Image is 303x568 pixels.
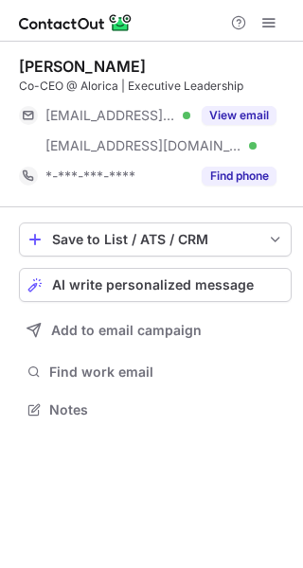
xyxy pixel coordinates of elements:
[45,137,242,154] span: [EMAIL_ADDRESS][DOMAIN_NAME]
[19,313,292,347] button: Add to email campaign
[19,78,292,95] div: Co-CEO @ Alorica | Executive Leadership
[45,107,176,124] span: [EMAIL_ADDRESS][DOMAIN_NAME]
[19,11,133,34] img: ContactOut v5.3.10
[49,401,284,418] span: Notes
[19,57,146,76] div: [PERSON_NAME]
[202,167,276,186] button: Reveal Button
[19,222,292,257] button: save-profile-one-click
[52,232,258,247] div: Save to List / ATS / CRM
[51,323,202,338] span: Add to email campaign
[19,359,292,385] button: Find work email
[19,268,292,302] button: AI write personalized message
[49,364,284,381] span: Find work email
[202,106,276,125] button: Reveal Button
[19,397,292,423] button: Notes
[52,277,254,293] span: AI write personalized message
